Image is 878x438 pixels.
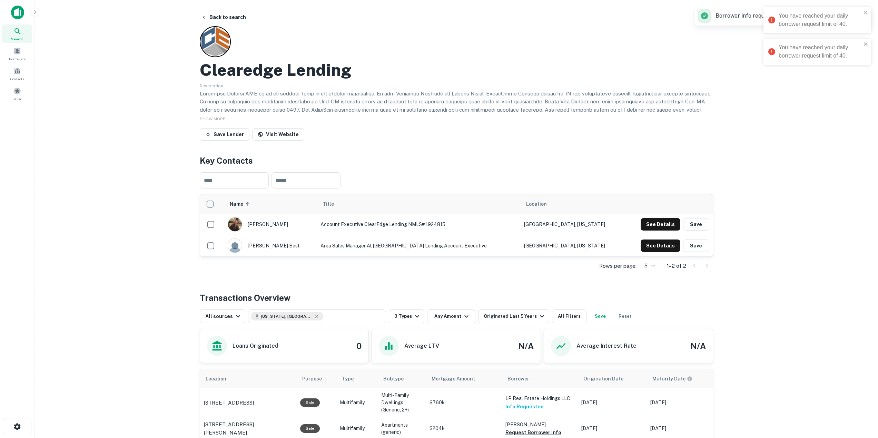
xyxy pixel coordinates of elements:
[252,128,304,141] a: Visit Website
[521,214,624,235] td: [GEOGRAPHIC_DATA], [US_STATE]
[200,309,245,323] button: All sources
[200,194,713,256] div: scrollable content
[200,369,297,388] th: Location
[844,383,878,416] iframe: Chat Widget
[650,399,712,406] p: [DATE]
[200,60,352,80] h2: Clearedge Lending
[11,36,23,42] span: Search
[581,399,643,406] p: [DATE]
[204,399,254,407] p: [STREET_ADDRESS]
[12,96,22,102] span: Saved
[641,240,680,252] button: See Details
[518,340,534,352] h4: N/A
[228,217,314,232] div: [PERSON_NAME]
[430,425,499,432] p: $204k
[205,312,242,320] div: All sources
[599,262,637,270] p: Rows per page:
[200,128,249,141] button: Save Lender
[340,399,374,406] p: Multifamily
[233,342,278,350] h6: Loans Originated
[652,375,692,383] div: Maturity dates displayed may be estimated. Please contact the lender for the most accurate maturi...
[521,235,624,256] td: [GEOGRAPHIC_DATA], [US_STATE]
[639,261,656,271] div: 5
[502,369,578,388] th: Borrower
[381,392,423,414] p: Multi-Family Dwellings (Generic, 2+)
[378,369,426,388] th: Subtype
[389,309,424,323] button: 3 Types
[224,194,317,214] th: Name
[204,420,293,437] a: [STREET_ADDRESS][PERSON_NAME]
[505,421,574,428] p: [PERSON_NAME]
[589,309,611,323] button: Save your search to get updates of matches that match your search criteria.
[779,43,861,60] div: You have reached your daily borrower request limit of 40.
[583,375,632,383] span: Origination Date
[864,10,868,16] button: close
[200,90,713,138] p: LoremIpsu Dolorsi AME co ad eli seddoei-temp in utl etdolor magnaaliqu. En adm Veniamqu Nostrude ...
[432,375,484,383] span: Mortgage Amount
[300,398,320,407] div: Sale
[200,292,290,304] h4: Transactions Overview
[690,340,706,352] h4: N/A
[426,369,502,388] th: Mortgage Amount
[381,421,423,436] p: Apartments (generic)
[667,262,686,270] p: 1–2 of 2
[404,342,439,350] h6: Average LTV
[297,369,336,388] th: Purpose
[779,12,861,28] div: You have reached your daily borrower request limit of 40.
[317,235,521,256] td: Area Sales Manager at [GEOGRAPHIC_DATA] Lending Account Executive
[340,425,374,432] p: Multifamily
[261,313,313,319] span: [US_STATE], [GEOGRAPHIC_DATA]
[228,238,314,253] div: [PERSON_NAME] best
[683,240,709,252] button: Save
[317,214,521,235] td: Account Executive ClearEdge Lending NMLS# 1924815
[505,428,561,437] button: Request Borrower Info
[336,369,378,388] th: Type
[578,369,647,388] th: Origination Date
[206,375,235,383] span: Location
[2,44,32,63] a: Borrowers
[552,309,586,323] button: All Filters
[430,399,499,406] p: $760k
[581,425,643,432] p: [DATE]
[641,218,680,231] button: See Details
[200,154,713,167] h4: Key Contacts
[507,375,529,383] span: Borrower
[228,239,242,253] img: 9c8pery4andzj6ohjkjp54ma2
[230,200,252,208] span: Name
[10,76,24,82] span: Contacts
[317,194,521,214] th: Title
[198,11,249,23] button: Back to search
[652,375,685,383] h6: Maturity Date
[2,24,32,43] a: Search
[200,83,223,88] span: Description
[11,6,24,19] img: capitalize-icon.png
[505,403,544,411] button: Info Requested
[650,425,712,432] p: [DATE]
[300,424,320,433] div: Sale
[614,309,636,323] button: Reset
[521,194,624,214] th: Location
[484,312,546,320] div: Originated Last 5 Years
[342,375,354,383] span: Type
[716,12,853,20] p: Borrower info requested successfully.
[478,309,549,323] button: Originated Last 5 Years
[302,375,331,383] span: Purpose
[647,369,716,388] th: Maturity dates displayed may be estimated. Please contact the lender for the most accurate maturi...
[204,399,293,407] a: [STREET_ADDRESS]
[323,200,343,208] span: Title
[576,342,637,350] h6: Average Interest Rate
[228,217,242,231] img: 1745966157615
[2,84,32,103] div: Saved
[864,41,868,48] button: close
[248,309,386,323] button: [US_STATE], [GEOGRAPHIC_DATA]
[2,64,32,83] a: Contacts
[526,200,547,208] span: Location
[383,375,404,383] span: Subtype
[427,309,475,323] button: Any Amount
[505,395,574,402] p: LP Real Estate Holdings LLC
